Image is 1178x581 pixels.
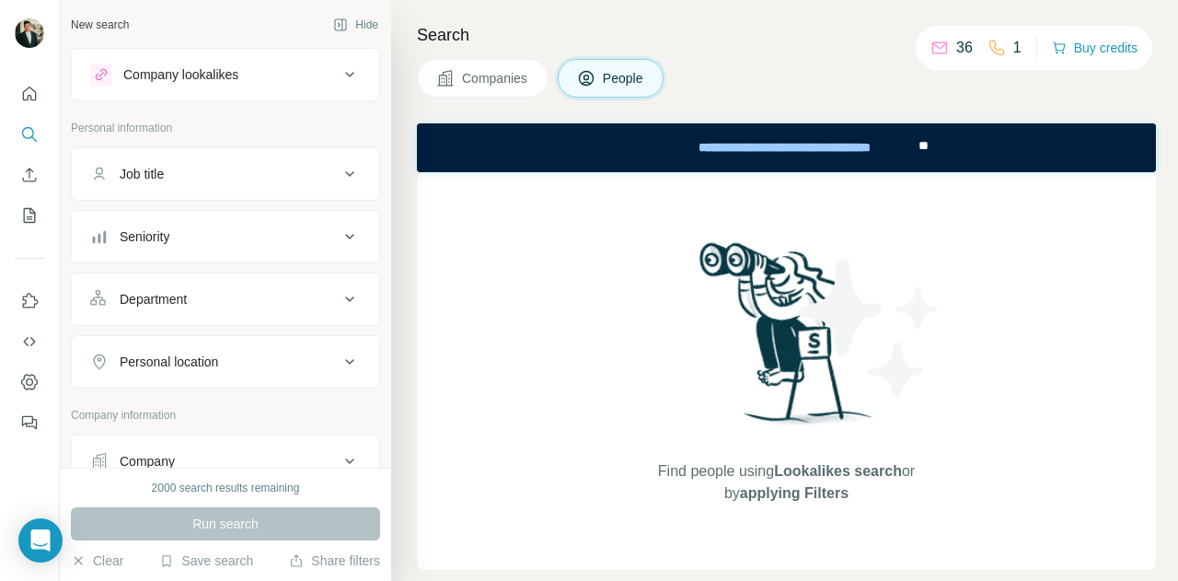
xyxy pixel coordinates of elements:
button: Search [15,118,44,151]
button: Job title [72,152,379,196]
button: Save search [159,552,253,570]
button: Dashboard [15,366,44,399]
div: 2000 search results remaining [152,480,300,496]
button: Quick start [15,77,44,110]
span: Find people using or by [639,460,933,505]
h4: Search [417,22,1156,48]
button: Share filters [289,552,380,570]
p: 36 [956,37,973,59]
button: Hide [320,11,391,39]
button: Clear [71,552,123,570]
iframe: Banner [417,123,1156,172]
button: Buy credits [1052,35,1138,61]
p: 1 [1013,37,1022,59]
button: Department [72,277,379,321]
button: Feedback [15,406,44,439]
span: applying Filters [740,485,849,501]
div: Company [120,452,175,471]
div: Department [120,290,187,308]
button: Enrich CSV [15,158,44,192]
p: Company information [71,407,380,424]
span: People [603,69,645,87]
button: Company [72,439,379,483]
p: Personal information [71,120,380,136]
button: Personal location [72,340,379,384]
button: My lists [15,199,44,232]
button: Seniority [72,215,379,259]
img: Surfe Illustration - Woman searching with binoculars [691,238,883,443]
div: New search [71,17,129,33]
div: Job title [120,165,164,183]
div: Seniority [120,227,169,246]
div: Personal location [120,353,218,371]
button: Use Surfe API [15,325,44,358]
div: Open Intercom Messenger [18,518,63,563]
img: Avatar [15,18,44,48]
div: Company lookalikes [123,65,238,84]
span: Companies [462,69,529,87]
img: Surfe Illustration - Stars [787,246,953,412]
span: Lookalikes search [774,463,902,479]
button: Company lookalikes [72,52,379,97]
button: Use Surfe on LinkedIn [15,285,44,318]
